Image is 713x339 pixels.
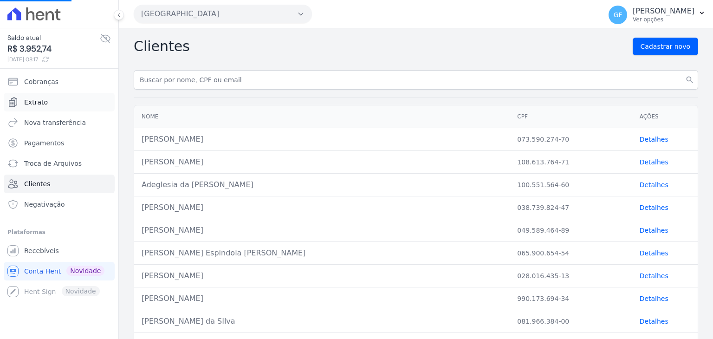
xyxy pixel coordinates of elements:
[24,200,65,209] span: Negativação
[4,113,115,132] a: Nova transferência
[510,174,632,196] td: 100.551.564-60
[4,72,115,91] a: Cobranças
[134,70,698,90] input: Buscar por nome, CPF ou email
[7,55,100,64] span: [DATE] 08:17
[142,202,502,213] div: [PERSON_NAME]
[640,227,668,234] a: Detalhes
[24,179,50,189] span: Clientes
[640,272,668,280] a: Detalhes
[640,158,668,166] a: Detalhes
[641,42,690,51] span: Cadastrar novo
[134,38,190,55] h2: Clientes
[4,93,115,111] a: Extrato
[640,249,668,257] a: Detalhes
[640,204,668,211] a: Detalhes
[7,43,100,55] span: R$ 3.952,74
[24,246,59,255] span: Recebíveis
[142,179,502,190] div: Adeglesia da [PERSON_NAME]
[633,16,694,23] p: Ver opções
[510,287,632,310] td: 990.173.694-34
[66,266,104,276] span: Novidade
[134,105,510,128] th: Nome
[685,75,694,85] i: search
[4,195,115,214] a: Negativação
[7,33,100,43] span: Saldo atual
[640,318,668,325] a: Detalhes
[510,310,632,333] td: 081.966.384-00
[510,151,632,174] td: 108.613.764-71
[24,118,86,127] span: Nova transferência
[24,98,48,107] span: Extrato
[134,5,312,23] button: [GEOGRAPHIC_DATA]
[142,134,502,145] div: [PERSON_NAME]
[510,242,632,265] td: 065.900.654-54
[4,241,115,260] a: Recebíveis
[640,181,668,189] a: Detalhes
[601,2,713,28] button: GF [PERSON_NAME] Ver opções
[640,136,668,143] a: Detalhes
[4,262,115,280] a: Conta Hent Novidade
[633,38,698,55] a: Cadastrar novo
[142,293,502,304] div: [PERSON_NAME]
[142,270,502,281] div: [PERSON_NAME]
[510,219,632,242] td: 049.589.464-89
[4,154,115,173] a: Troca de Arquivos
[614,12,622,18] span: GF
[24,138,64,148] span: Pagamentos
[4,175,115,193] a: Clientes
[640,295,668,302] a: Detalhes
[510,105,632,128] th: CPF
[24,77,58,86] span: Cobranças
[24,159,82,168] span: Troca de Arquivos
[142,248,502,259] div: [PERSON_NAME] Espindola [PERSON_NAME]
[632,105,698,128] th: Ações
[4,134,115,152] a: Pagamentos
[633,7,694,16] p: [PERSON_NAME]
[24,267,61,276] span: Conta Hent
[142,225,502,236] div: [PERSON_NAME]
[7,227,111,238] div: Plataformas
[142,316,502,327] div: [PERSON_NAME] da SIlva
[510,265,632,287] td: 028.016.435-13
[681,70,698,90] button: search
[510,128,632,151] td: 073.590.274-70
[510,196,632,219] td: 038.739.824-47
[142,156,502,168] div: [PERSON_NAME]
[7,72,111,301] nav: Sidebar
